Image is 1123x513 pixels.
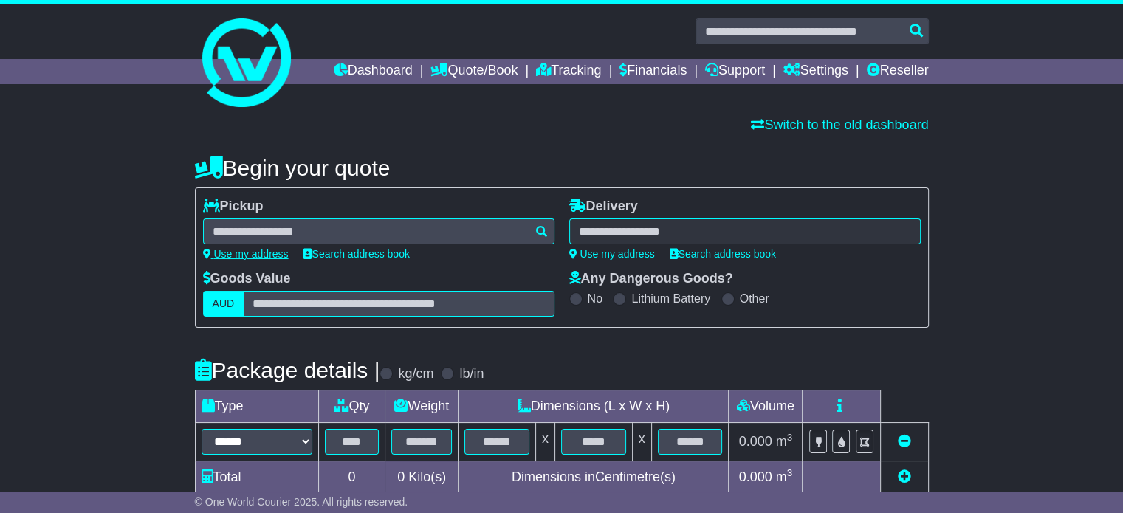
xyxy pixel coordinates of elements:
[303,248,410,260] a: Search address book
[397,469,405,484] span: 0
[195,358,380,382] h4: Package details |
[459,390,729,423] td: Dimensions (L x W x H)
[535,423,554,461] td: x
[776,434,793,449] span: m
[569,199,638,215] label: Delivery
[632,423,651,461] td: x
[787,467,793,478] sup: 3
[740,292,769,306] label: Other
[318,390,385,423] td: Qty
[569,248,655,260] a: Use my address
[619,59,687,84] a: Financials
[195,156,929,180] h4: Begin your quote
[203,248,289,260] a: Use my address
[729,390,803,423] td: Volume
[459,461,729,494] td: Dimensions in Centimetre(s)
[588,292,602,306] label: No
[739,434,772,449] span: 0.000
[203,291,244,317] label: AUD
[569,271,733,287] label: Any Dangerous Goods?
[430,59,518,84] a: Quote/Book
[751,117,928,132] a: Switch to the old dashboard
[776,469,793,484] span: m
[866,59,928,84] a: Reseller
[536,59,601,84] a: Tracking
[898,469,911,484] a: Add new item
[739,469,772,484] span: 0.000
[203,199,264,215] label: Pickup
[631,292,710,306] label: Lithium Battery
[898,434,911,449] a: Remove this item
[195,390,318,423] td: Type
[334,59,413,84] a: Dashboard
[203,218,554,244] typeahead: Please provide city
[318,461,385,494] td: 0
[670,248,776,260] a: Search address book
[203,271,291,287] label: Goods Value
[385,461,459,494] td: Kilo(s)
[783,59,848,84] a: Settings
[195,496,408,508] span: © One World Courier 2025. All rights reserved.
[398,366,433,382] label: kg/cm
[459,366,484,382] label: lb/in
[705,59,765,84] a: Support
[787,432,793,443] sup: 3
[385,390,459,423] td: Weight
[195,461,318,494] td: Total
